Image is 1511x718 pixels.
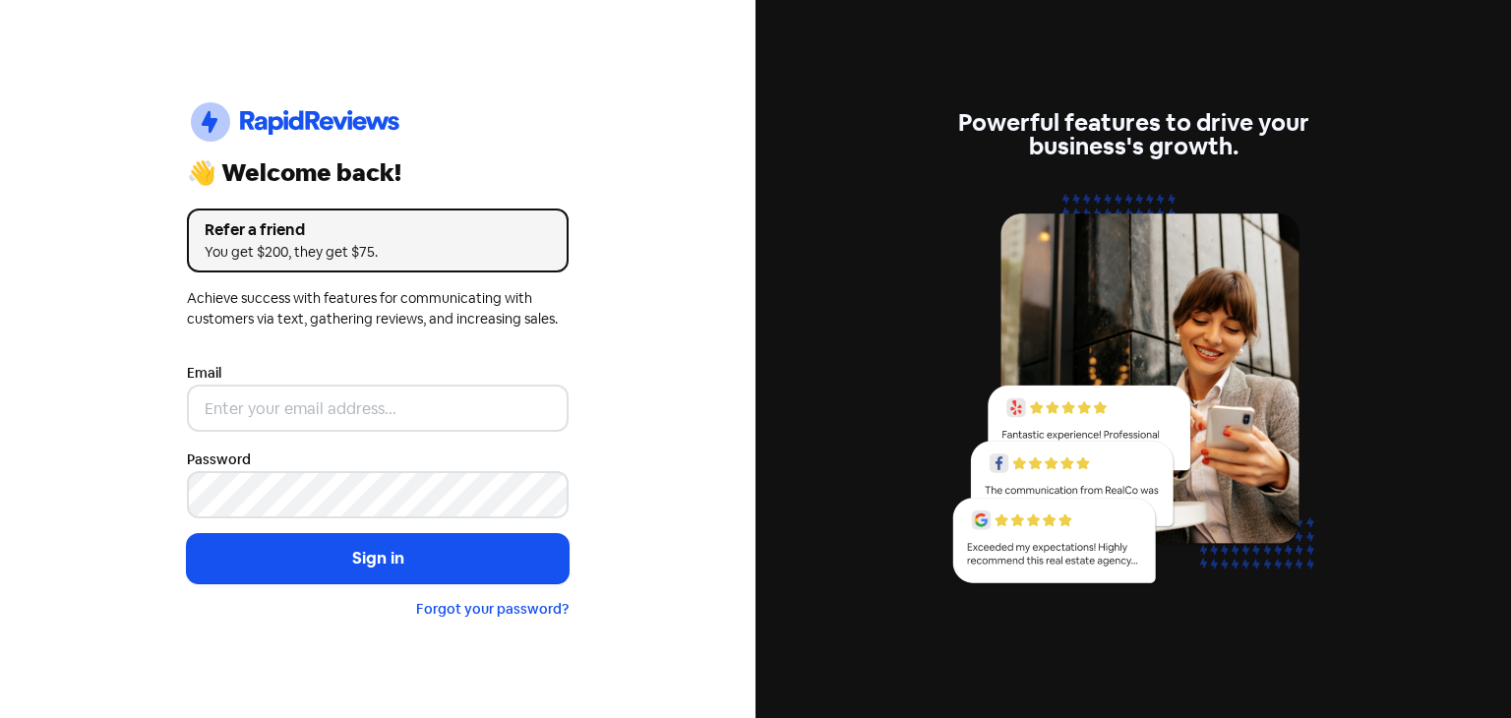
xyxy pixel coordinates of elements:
[205,218,551,242] div: Refer a friend
[187,161,569,185] div: 👋 Welcome back!
[416,600,569,618] a: Forgot your password?
[187,363,221,384] label: Email
[942,182,1324,606] img: reviews
[187,534,569,583] button: Sign in
[187,449,251,470] label: Password
[187,288,569,329] div: Achieve success with features for communicating with customers via text, gathering reviews, and i...
[187,385,569,432] input: Enter your email address...
[942,111,1324,158] div: Powerful features to drive your business's growth.
[205,242,551,263] div: You get $200, they get $75.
